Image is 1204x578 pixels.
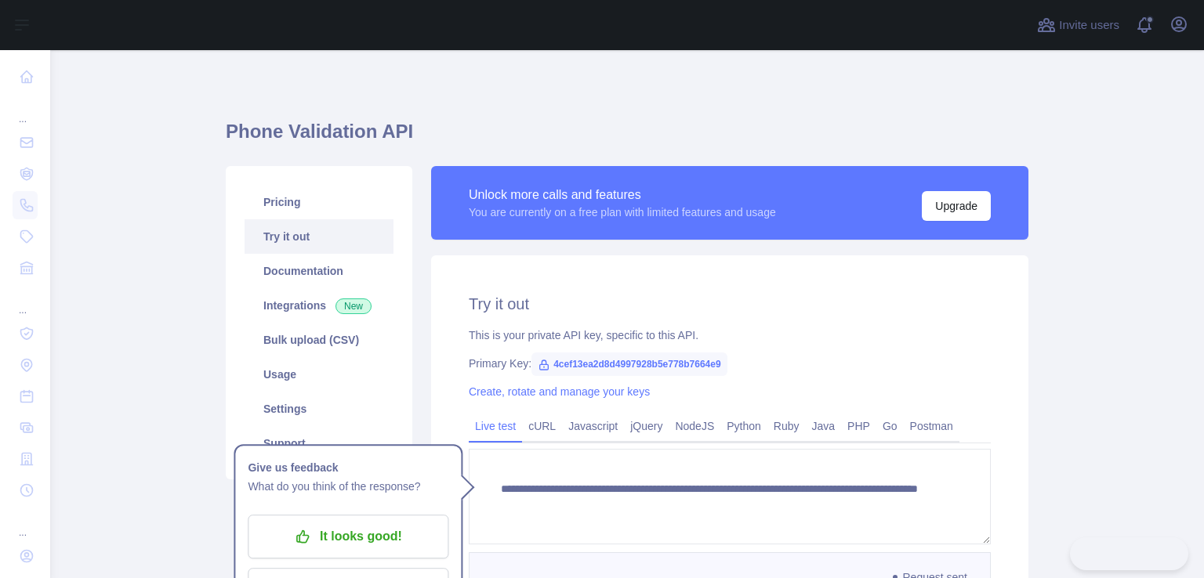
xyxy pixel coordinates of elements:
div: ... [13,285,38,316]
a: Usage [245,357,393,392]
a: PHP [841,414,876,439]
a: Pricing [245,185,393,219]
a: NodeJS [669,414,720,439]
a: jQuery [624,414,669,439]
span: Invite users [1059,16,1119,34]
a: Settings [245,392,393,426]
div: This is your private API key, specific to this API. [469,327,991,343]
a: cURL [522,414,562,439]
a: Integrations New [245,288,393,323]
p: It looks good! [259,523,437,550]
a: Postman [904,414,959,439]
a: Java [806,414,842,439]
button: Invite users [1034,13,1122,38]
div: Unlock more calls and features [469,186,776,204]
div: You are currently on a free plan with limited features and usage [469,204,776,220]
a: Support [245,426,393,461]
a: Go [876,414,904,439]
h1: Give us feedback [248,458,448,477]
a: Documentation [245,254,393,288]
span: New [335,298,372,314]
iframe: Toggle Customer Support [1070,537,1188,570]
button: It looks good! [248,515,448,558]
div: ... [13,94,38,125]
button: Upgrade [922,191,991,221]
a: Create, rotate and manage your keys [469,385,650,398]
a: Ruby [767,414,806,439]
a: Try it out [245,219,393,254]
span: 4cef13ea2d8d4997928b5e778b7664e9 [531,352,727,376]
p: What do you think of the response? [248,477,448,496]
div: Primary Key: [469,356,991,371]
h2: Try it out [469,293,991,315]
a: Live test [469,414,522,439]
h1: Phone Validation API [226,119,1028,157]
a: Bulk upload (CSV) [245,323,393,357]
a: Python [720,414,767,439]
a: Javascript [562,414,624,439]
div: ... [13,508,38,539]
